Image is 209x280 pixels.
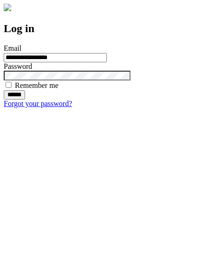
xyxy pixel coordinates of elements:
[4,62,32,70] label: Password
[4,100,72,107] a: Forgot your password?
[4,44,21,52] label: Email
[4,22,205,35] h2: Log in
[15,81,59,89] label: Remember me
[4,4,11,11] img: logo-4e3dc11c47720685a147b03b5a06dd966a58ff35d612b21f08c02c0306f2b779.png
